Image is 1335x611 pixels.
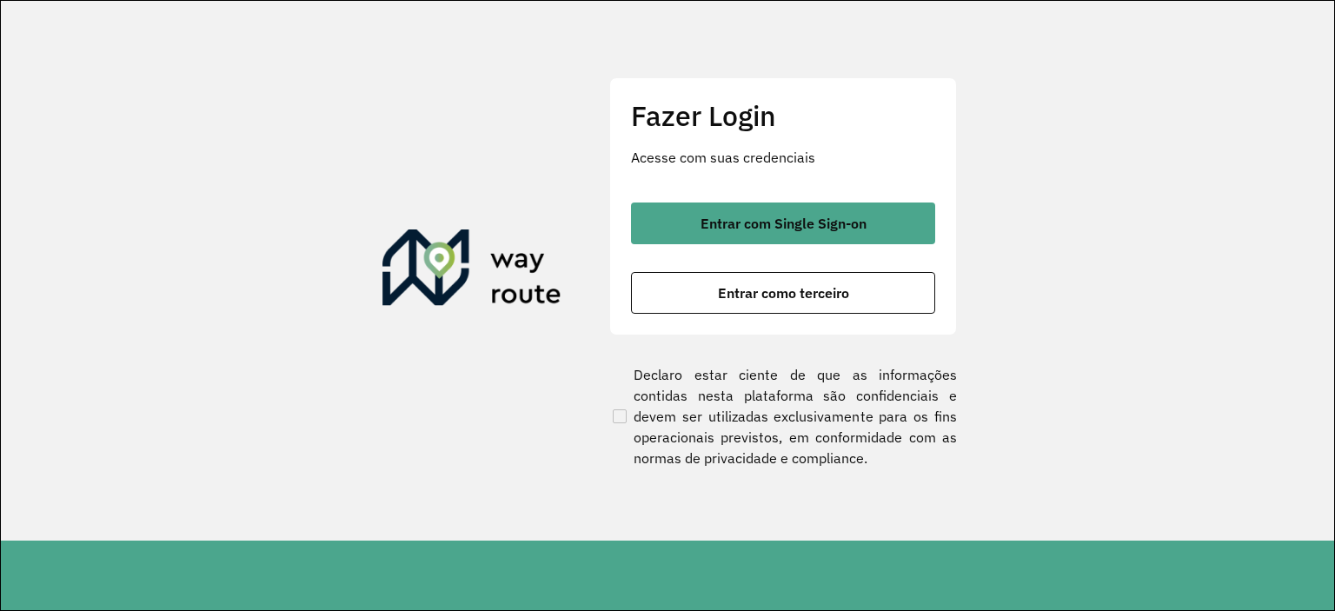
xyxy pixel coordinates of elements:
span: Entrar como terceiro [718,286,849,300]
h2: Fazer Login [631,99,935,132]
button: button [631,272,935,314]
img: Roteirizador AmbevTech [382,229,561,313]
span: Entrar com Single Sign-on [701,216,867,230]
label: Declaro estar ciente de que as informações contidas nesta plataforma são confidenciais e devem se... [609,364,957,468]
p: Acesse com suas credenciais [631,147,935,168]
button: button [631,203,935,244]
